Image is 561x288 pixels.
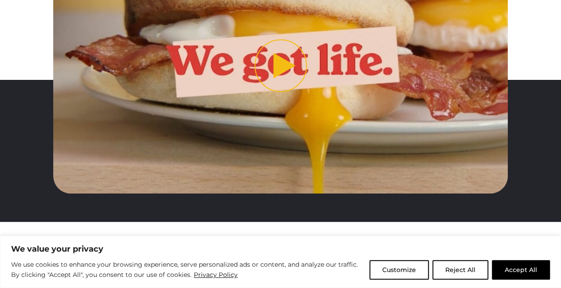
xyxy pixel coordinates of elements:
[492,260,550,280] button: Accept All
[11,244,550,254] p: We value your privacy
[193,269,238,280] a: Privacy Policy
[432,260,488,280] button: Reject All
[369,260,429,280] button: Customize
[11,260,363,280] p: We use cookies to enhance your browsing experience, serve personalized ads or content, and analyz...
